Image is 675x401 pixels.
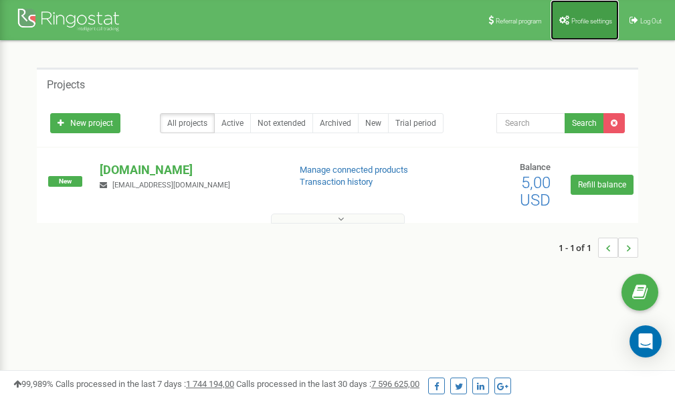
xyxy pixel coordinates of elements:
[13,379,54,389] span: 99,989%
[559,238,598,258] span: 1 - 1 of 1
[160,113,215,133] a: All projects
[358,113,389,133] a: New
[214,113,251,133] a: Active
[300,177,373,187] a: Transaction history
[571,175,634,195] a: Refill balance
[496,113,565,133] input: Search
[47,79,85,91] h5: Projects
[371,379,419,389] u: 7 596 625,00
[565,113,604,133] button: Search
[312,113,359,133] a: Archived
[100,161,278,179] p: [DOMAIN_NAME]
[496,17,542,25] span: Referral program
[388,113,444,133] a: Trial period
[520,162,551,172] span: Balance
[50,113,120,133] a: New project
[559,224,638,271] nav: ...
[186,379,234,389] u: 1 744 194,00
[300,165,408,175] a: Manage connected products
[56,379,234,389] span: Calls processed in the last 7 days :
[112,181,230,189] span: [EMAIL_ADDRESS][DOMAIN_NAME]
[520,173,551,210] span: 5,00 USD
[640,17,662,25] span: Log Out
[250,113,313,133] a: Not extended
[48,176,82,187] span: New
[630,325,662,357] div: Open Intercom Messenger
[571,17,612,25] span: Profile settings
[236,379,419,389] span: Calls processed in the last 30 days :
